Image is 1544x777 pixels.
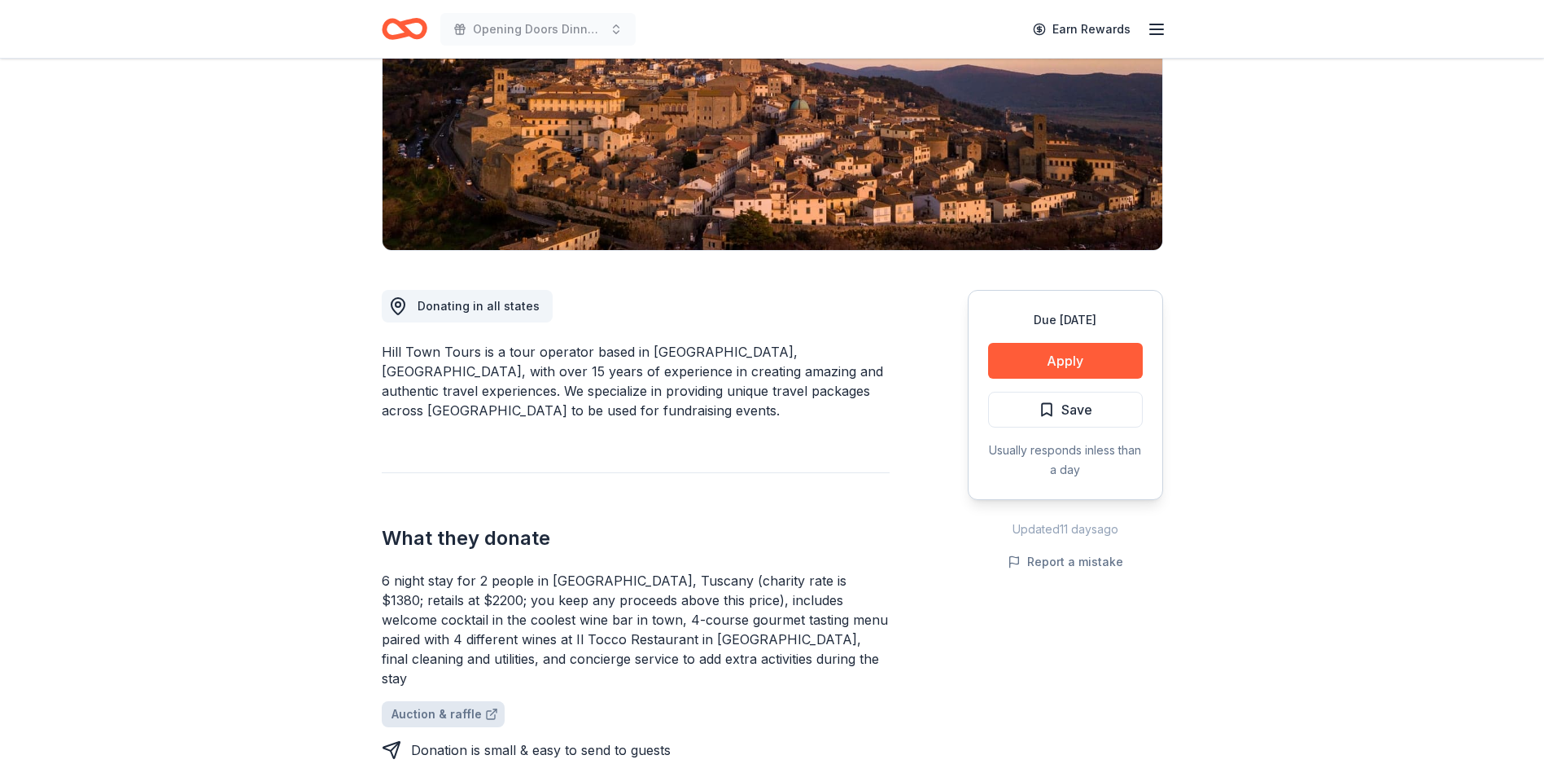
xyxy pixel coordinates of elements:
[382,342,890,420] div: Hill Town Tours is a tour operator based in [GEOGRAPHIC_DATA], [GEOGRAPHIC_DATA], with over 15 ye...
[382,10,427,48] a: Home
[988,392,1143,428] button: Save
[1061,399,1092,420] span: Save
[1008,552,1123,572] button: Report a mistake
[988,310,1143,330] div: Due [DATE]
[440,13,636,46] button: Opening Doors Dinner: The Road Home
[382,701,505,727] a: Auction & raffle
[968,520,1163,539] div: Updated 11 days ago
[473,20,603,39] span: Opening Doors Dinner: The Road Home
[382,525,890,551] h2: What they donate
[411,740,671,760] div: Donation is small & easy to send to guests
[988,343,1143,379] button: Apply
[988,441,1143,480] div: Usually responds in less than a day
[382,571,890,688] div: 6 night stay for 2 people in [GEOGRAPHIC_DATA], Tuscany (charity rate is $1380; retails at $2200;...
[1023,15,1140,44] a: Earn Rewards
[418,299,540,313] span: Donating in all states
